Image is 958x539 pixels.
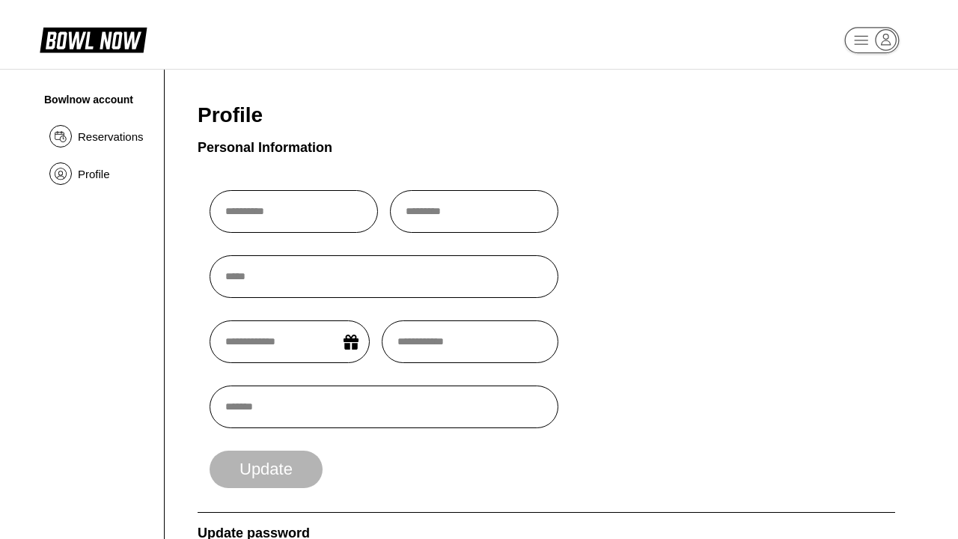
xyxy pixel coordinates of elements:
a: Profile [42,155,152,192]
span: Profile [198,103,263,127]
span: Reservations [78,130,144,143]
span: Profile [78,168,110,180]
div: Personal Information [198,139,332,156]
div: Bowlnow account [44,94,150,106]
a: Reservations [42,118,152,155]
